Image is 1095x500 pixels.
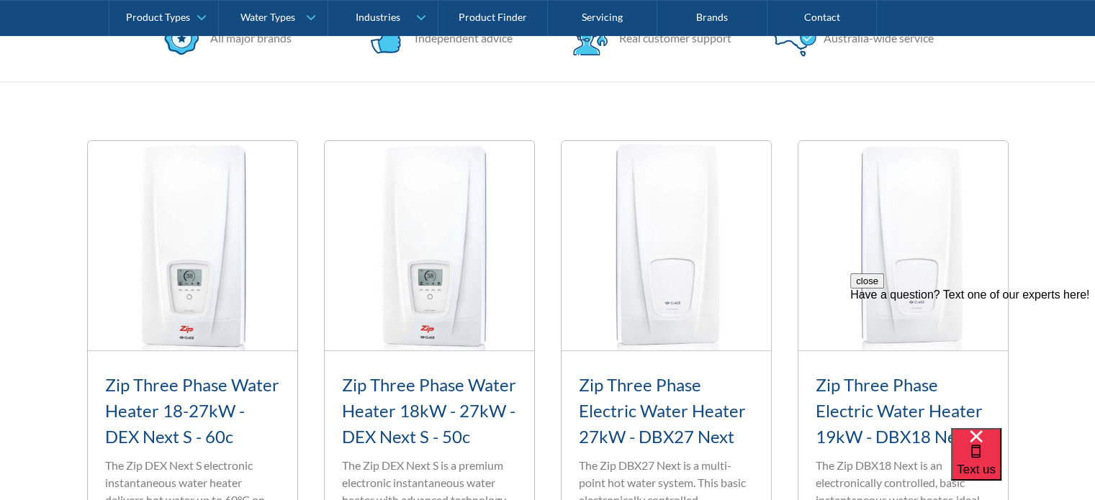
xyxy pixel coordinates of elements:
[951,428,1095,500] iframe: podium webchat widget bubble
[342,372,517,450] h3: Zip Three Phase Water Heater 18kW - 27kW - DEX Next S - 50c
[562,141,771,350] img: Zip Three Phase Electric Water Heater 27kW - DBX27 Next
[240,12,295,24] div: Water Types
[88,141,297,350] img: Zip Three Phase Water Heater 18-27kW - DEX Next S - 60c
[126,12,190,24] div: Product Types
[579,372,754,450] h3: Zip Three Phase Electric Water Heater 27kW - DBX27 Next
[798,141,1008,350] img: Zip Three Phase Electric Water Heater 19kW - DBX18 Next
[407,29,513,47] div: Independent advice
[816,29,934,47] div: Australia-wide service
[612,29,731,47] div: Real customer support
[105,372,280,450] h3: Zip Three Phase Water Heater 18-27kW - DEX Next S - 60c
[355,12,400,24] div: Industries
[203,29,292,47] div: All major brands
[850,273,1095,446] iframe: podium webchat widget prompt
[325,141,534,350] img: Zip Three Phase Water Heater 18kW - 27kW - DEX Next S - 50c
[816,372,991,450] h3: Zip Three Phase Electric Water Heater 19kW - DBX18 Next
